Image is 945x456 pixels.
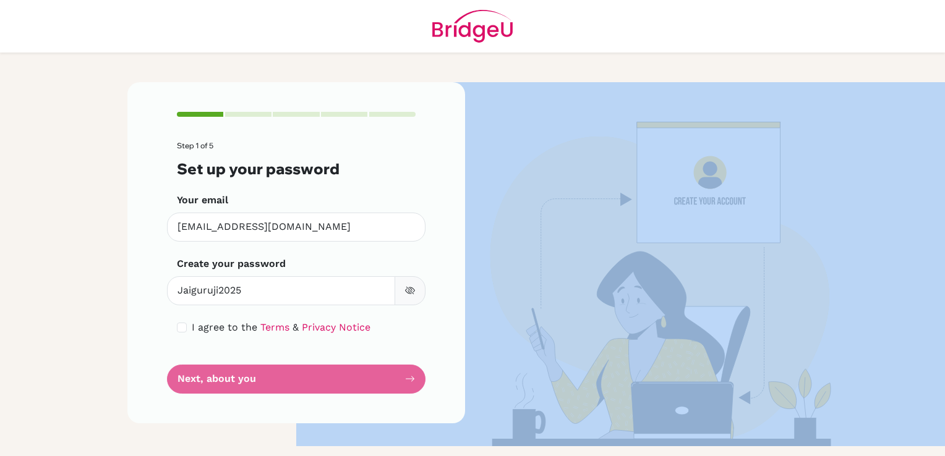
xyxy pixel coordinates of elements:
span: I agree to the [192,321,257,333]
input: Insert your email* [167,213,425,242]
span: Step 1 of 5 [177,141,213,150]
a: Terms [260,321,289,333]
label: Create your password [177,256,286,271]
h3: Set up your password [177,160,416,178]
a: Privacy Notice [302,321,370,333]
label: Your email [177,193,228,208]
span: & [293,321,299,333]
